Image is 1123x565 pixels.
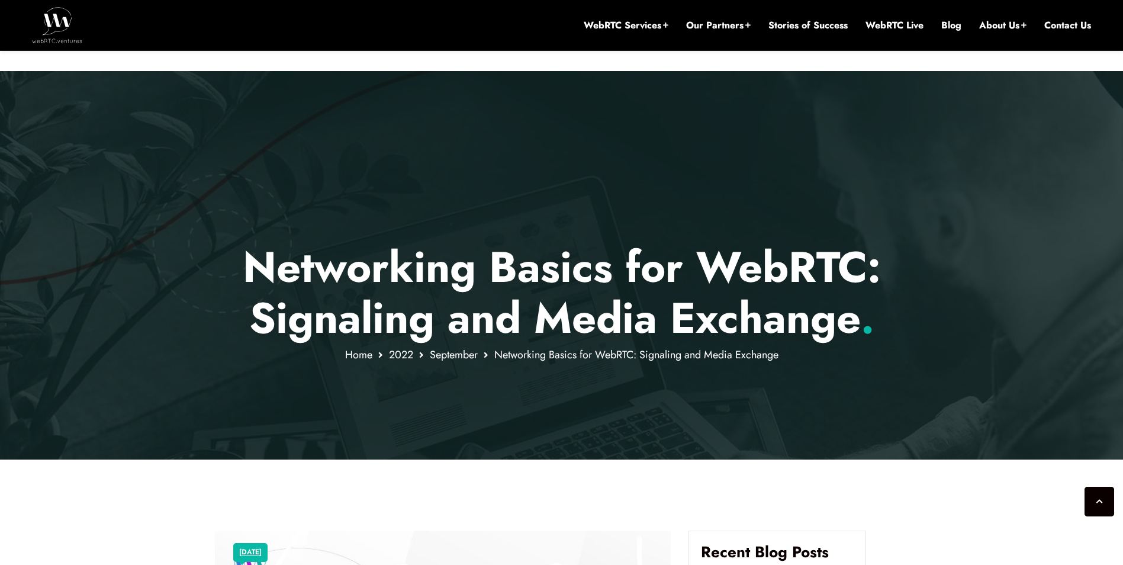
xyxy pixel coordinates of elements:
[32,7,82,43] img: WebRTC.ventures
[768,19,848,32] a: Stories of Success
[1044,19,1091,32] a: Contact Us
[865,19,924,32] a: WebRTC Live
[494,347,778,362] span: Networking Basics for WebRTC: Signaling and Media Exchange￼
[861,287,874,349] span: .
[239,545,262,560] a: [DATE]
[215,242,908,344] p: Networking Basics for WebRTC: Signaling and Media Exchange￼
[430,347,478,362] a: September
[979,19,1027,32] a: About Us
[345,347,372,362] a: Home
[584,19,668,32] a: WebRTC Services
[941,19,961,32] a: Blog
[389,347,413,362] a: 2022
[686,19,751,32] a: Our Partners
